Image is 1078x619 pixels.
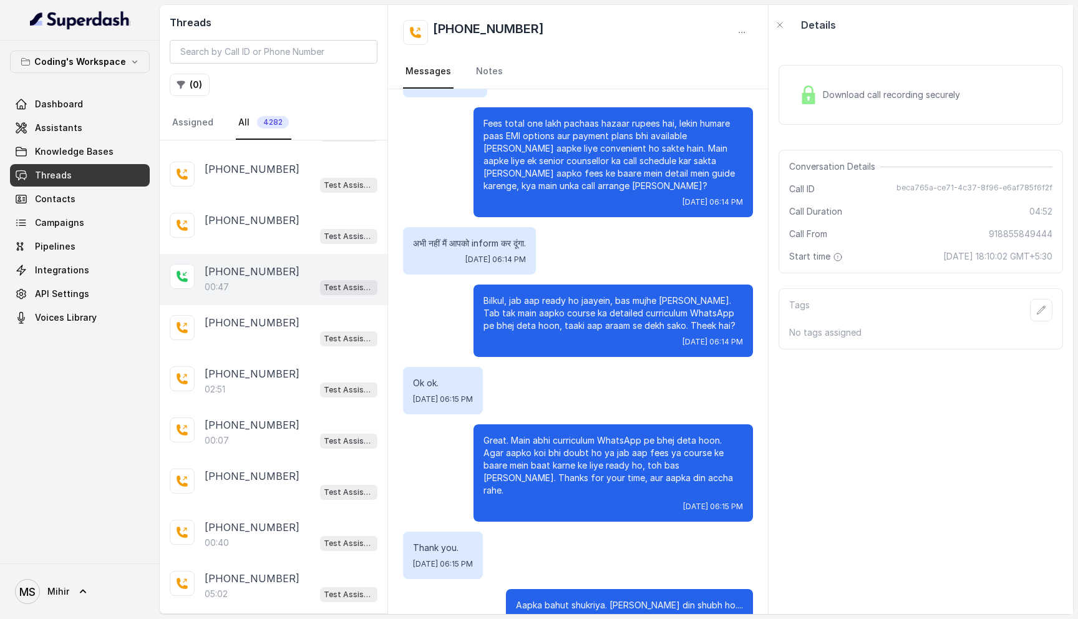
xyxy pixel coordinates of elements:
a: All4282 [236,106,291,140]
p: Test Assistant-3 [324,588,374,601]
p: Ok ok. [413,377,473,389]
span: [DATE] 06:15 PM [413,559,473,569]
a: Contacts [10,188,150,210]
a: Dashboard [10,93,150,115]
p: [PHONE_NUMBER] [205,264,299,279]
a: Notes [473,55,505,89]
a: Mihir [10,574,150,609]
nav: Tabs [170,106,377,140]
img: Lock Icon [799,85,818,104]
p: Coding's Workspace [34,54,126,69]
span: beca765a-ce71-4c37-8f96-e6af785f6f2f [896,183,1052,195]
span: API Settings [35,288,89,300]
a: Pipelines [10,235,150,258]
a: Campaigns [10,212,150,234]
p: 00:07 [205,434,229,447]
a: Threads [10,164,150,187]
h2: Threads [170,15,377,30]
span: Pipelines [35,240,75,253]
span: Call Duration [789,205,842,218]
span: 4282 [257,116,289,129]
p: [PHONE_NUMBER] [205,571,299,586]
span: Assistants [35,122,82,134]
p: Great. Main abhi curriculum WhatsApp pe bhej deta hoon. Agar aapko koi bhi doubt ho ya jab aap fe... [483,434,743,497]
a: Voices Library [10,306,150,329]
p: Test Assistant- 2 [324,281,374,294]
p: [PHONE_NUMBER] [205,366,299,381]
p: Test Assistant-3 [324,435,374,447]
input: Search by Call ID or Phone Number [170,40,377,64]
span: [DATE] 18:10:02 GMT+5:30 [943,250,1052,263]
p: [PHONE_NUMBER] [205,417,299,432]
span: Conversation Details [789,160,880,173]
span: Campaigns [35,217,84,229]
span: Call ID [789,183,815,195]
p: 00:47 [205,281,229,293]
span: Mihir [47,585,69,598]
p: अभी नहीं मैं आपको inform कर दूंगा. [413,237,526,250]
p: Bilkul, jab aap ready ho jaayein, bas mujhe [PERSON_NAME]. Tab tak main aapko course ka detailed ... [483,295,743,332]
span: [DATE] 06:14 PM [465,255,526,265]
p: Test Assistant-3 [324,537,374,550]
p: Fees total one lakh pachaas hazaar rupees hai, lekin humare paas EMI options aur payment plans bh... [483,117,743,192]
p: No tags assigned [789,326,1052,339]
p: Details [801,17,836,32]
p: [PHONE_NUMBER] [205,469,299,484]
p: [PHONE_NUMBER] [205,520,299,535]
a: Assistants [10,117,150,139]
span: Threads [35,169,72,182]
span: [DATE] 06:14 PM [682,337,743,347]
a: Messages [403,55,454,89]
span: Dashboard [35,98,83,110]
span: Voices Library [35,311,97,324]
span: Download call recording securely [823,89,965,101]
p: Test Assistant-3 [324,333,374,345]
span: [DATE] 06:15 PM [683,502,743,512]
p: 05:02 [205,588,228,600]
p: Test Assistant-3 [324,179,374,192]
a: API Settings [10,283,150,305]
p: Aapka bahut shukriya. [PERSON_NAME] din shubh ho.... [516,599,743,612]
p: Test Assistant-3 [324,384,374,396]
a: Assigned [170,106,216,140]
text: MS [19,585,36,598]
p: Tags [789,299,810,321]
img: light.svg [30,10,130,30]
span: [DATE] 06:15 PM [413,394,473,404]
span: Contacts [35,193,75,205]
button: (0) [170,74,210,96]
span: Integrations [35,264,89,276]
nav: Tabs [403,55,753,89]
h2: [PHONE_NUMBER] [433,20,544,45]
p: [PHONE_NUMBER] [205,162,299,177]
p: Test Assistant-3 [324,486,374,499]
span: 04:52 [1029,205,1052,218]
p: 00:40 [205,537,229,549]
p: [PHONE_NUMBER] [205,315,299,330]
p: Thank you. [413,542,473,554]
span: Start time [789,250,845,263]
button: Coding's Workspace [10,51,150,73]
a: Knowledge Bases [10,140,150,163]
span: Call From [789,228,827,240]
p: 02:51 [205,383,225,396]
span: 918855849444 [989,228,1052,240]
a: Integrations [10,259,150,281]
span: [DATE] 06:14 PM [682,197,743,207]
p: [PHONE_NUMBER] [205,213,299,228]
p: Test Assistant-3 [324,230,374,243]
span: Knowledge Bases [35,145,114,158]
